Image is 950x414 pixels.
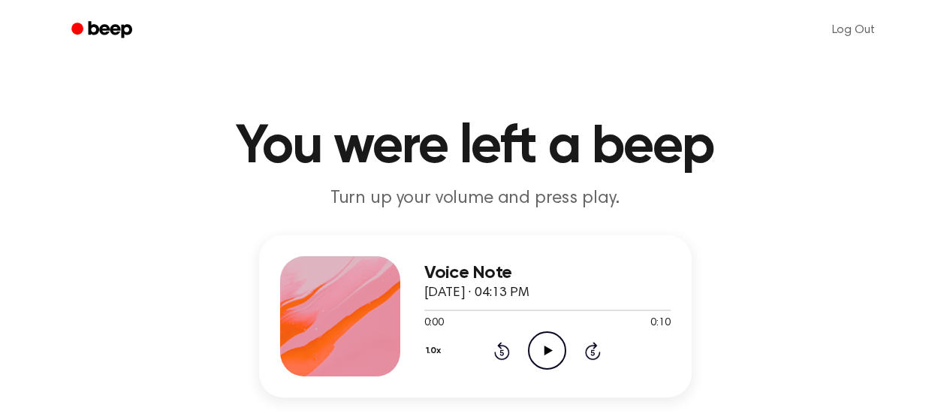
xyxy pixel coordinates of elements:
button: 1.0x [424,338,447,364]
span: 0:10 [650,316,670,331]
h3: Voice Note [424,263,671,283]
a: Log Out [817,12,890,48]
span: [DATE] · 04:13 PM [424,286,529,300]
p: Turn up your volume and press play. [187,186,764,211]
span: 0:00 [424,316,444,331]
a: Beep [61,16,146,45]
h1: You were left a beep [91,120,860,174]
